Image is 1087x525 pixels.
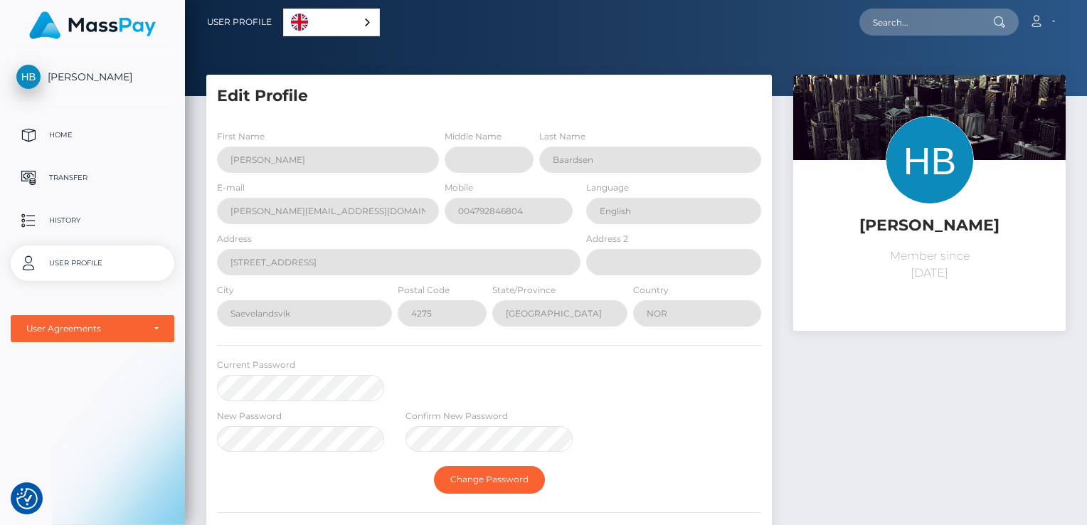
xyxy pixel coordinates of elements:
[804,248,1055,282] p: Member since [DATE]
[11,245,174,281] a: User Profile
[492,284,556,297] label: State/Province
[804,215,1055,237] h5: [PERSON_NAME]
[11,315,174,342] button: User Agreements
[16,167,169,189] p: Transfer
[11,117,174,153] a: Home
[405,410,508,423] label: Confirm New Password
[217,233,252,245] label: Address
[16,210,169,231] p: History
[16,253,169,274] p: User Profile
[207,7,272,37] a: User Profile
[16,488,38,509] button: Consent Preferences
[283,9,380,36] div: Language
[445,181,473,194] label: Mobile
[586,233,628,245] label: Address 2
[859,9,993,36] input: Search...
[217,284,234,297] label: City
[434,466,545,493] button: Change Password
[16,124,169,146] p: Home
[586,181,629,194] label: Language
[398,284,450,297] label: Postal Code
[29,11,156,39] img: MassPay
[217,181,245,194] label: E-mail
[217,130,265,143] label: First Name
[283,9,380,36] aside: Language selected: English
[284,9,379,36] a: English
[26,323,143,334] div: User Agreements
[11,203,174,238] a: History
[11,70,174,83] span: [PERSON_NAME]
[793,75,1066,256] img: ...
[633,284,669,297] label: Country
[217,410,282,423] label: New Password
[217,359,295,371] label: Current Password
[16,488,38,509] img: Revisit consent button
[11,160,174,196] a: Transfer
[217,85,761,107] h5: Edit Profile
[445,130,502,143] label: Middle Name
[539,130,585,143] label: Last Name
